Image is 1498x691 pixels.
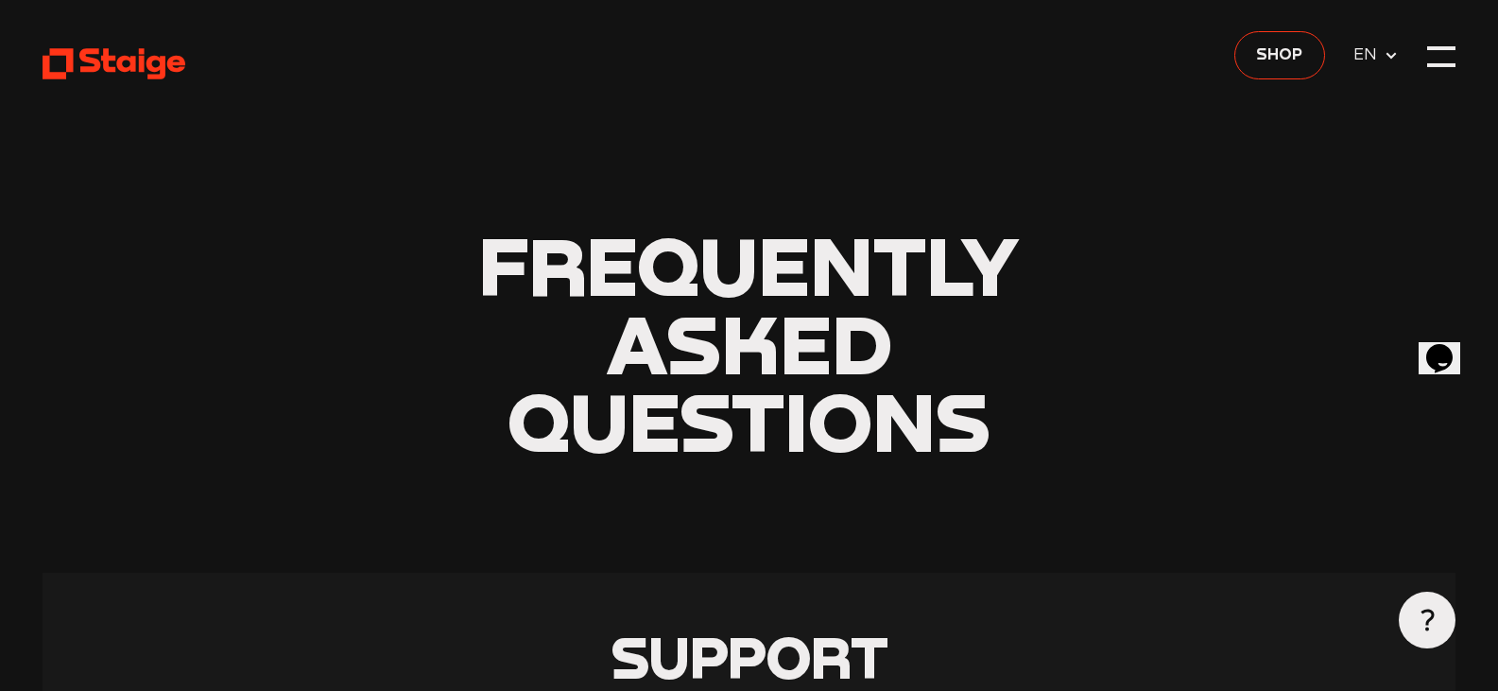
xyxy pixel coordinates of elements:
[478,215,1020,470] span: Frequently asked questions
[1419,318,1479,374] iframe: chat widget
[1234,31,1325,79] a: Shop
[1353,43,1384,67] span: EN
[1256,42,1302,66] span: Shop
